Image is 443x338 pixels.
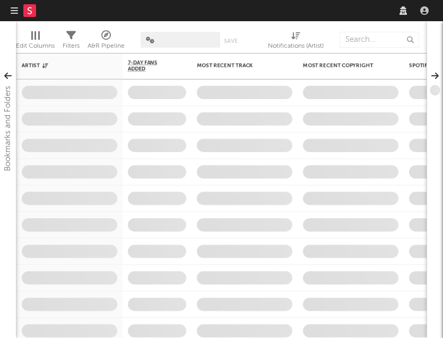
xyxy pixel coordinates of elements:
[303,63,383,69] div: Most Recent Copyright
[340,32,419,48] input: Search...
[16,40,55,52] div: Edit Columns
[197,63,276,69] div: Most Recent Track
[63,26,80,57] div: Filters
[16,26,55,57] div: Edit Columns
[22,63,101,69] div: Artist
[268,40,324,52] div: Notifications (Artist)
[2,86,14,171] div: Bookmarks and Folders
[63,40,80,52] div: Filters
[224,38,238,44] button: Save
[268,26,324,57] div: Notifications (Artist)
[88,40,125,52] div: A&R Pipeline
[88,26,125,57] div: A&R Pipeline
[128,59,170,72] span: 7-Day Fans Added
